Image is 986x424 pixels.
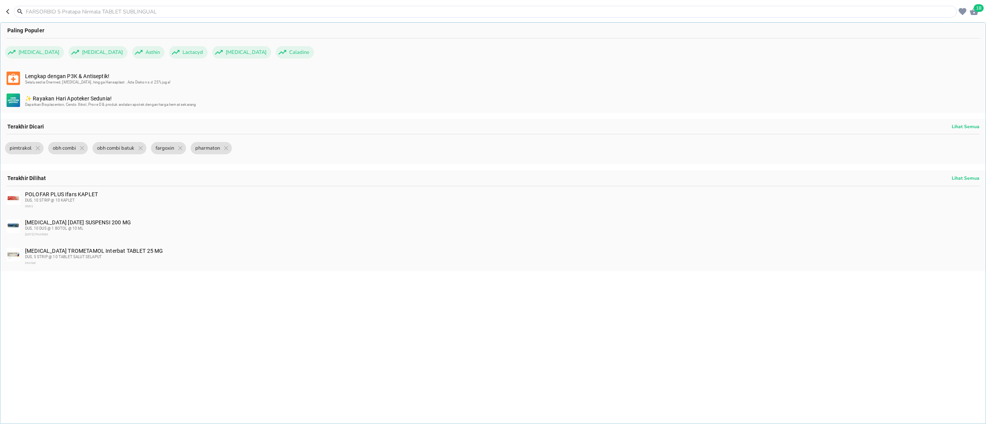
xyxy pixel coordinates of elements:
div: POLOFAR PLUS Ifars KAPLET [25,191,979,210]
span: 18 [974,4,984,12]
div: [MEDICAL_DATA] [69,46,127,58]
div: Lengkap dengan P3K & Antiseptik! [25,73,979,85]
span: Selalu sedia Onemed, [MEDICAL_DATA], hingga Hansaplast . Ada Diskon s.d 25% juga! [25,80,171,84]
span: IFARS [25,205,33,208]
p: Lihat Semua [952,124,979,130]
div: obh combi batuk [92,142,146,154]
input: FARSORBID 5 Pratapa Nirmala TABLET SUBLINGUAL [25,8,955,16]
span: Lactacyd [178,46,208,58]
span: fargoxin [151,142,179,154]
div: pharmaton [191,142,232,154]
img: efbe559c-b315-4a9d-8991-07e890afe28e.svg [7,93,20,107]
div: [MEDICAL_DATA] [5,46,64,58]
div: [MEDICAL_DATA] [212,46,271,58]
span: Caladine [285,46,314,58]
span: pharmaton [191,142,225,154]
div: Asthin [132,46,164,58]
span: [MEDICAL_DATA] [77,46,127,58]
span: Asthin [141,46,164,58]
span: pimtrakol [5,142,36,154]
span: Dapatkan Bioplacenton, Cendo Xitrol, Prove D & produk andalan apotek dengan harga hemat sekarang [25,102,196,107]
div: obh combi [48,142,88,154]
span: DUS, 10 STRIP @ 10 KAPLET [25,198,75,202]
button: 18 [968,6,980,17]
div: fargoxin [151,142,186,154]
div: pimtrakol [5,142,44,154]
span: Interbat [25,261,36,265]
span: DUS, 10 DUS @ 1 BOTOL @ 10 ML [25,226,84,230]
span: obh combi [48,142,80,154]
span: DUS, 5 STRIP @ 10 TABLET SALUT SELAPUT [25,255,102,259]
div: Terakhir Dicari [0,119,986,134]
span: [MEDICAL_DATA] [14,46,64,58]
div: [MEDICAL_DATA] TROMETAMOL Interbat TABLET 25 MG [25,248,979,266]
div: Caladine [276,46,314,58]
div: Terakhir Dilihat [0,170,986,186]
img: b4dbc6bd-13c0-48bd-bda2-71397b69545d.svg [7,72,20,85]
div: Paling Populer [0,23,986,38]
span: [DATE] PHARMA [25,233,48,236]
div: [MEDICAL_DATA] [DATE] SUSPENSI 200 MG [25,219,979,238]
span: [MEDICAL_DATA] [221,46,271,58]
span: obh combi batuk [92,142,139,154]
p: Lihat Semua [952,175,979,181]
div: ✨ Rayakan Hari Apoteker Sedunia! [25,95,979,108]
div: Lactacyd [169,46,208,58]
